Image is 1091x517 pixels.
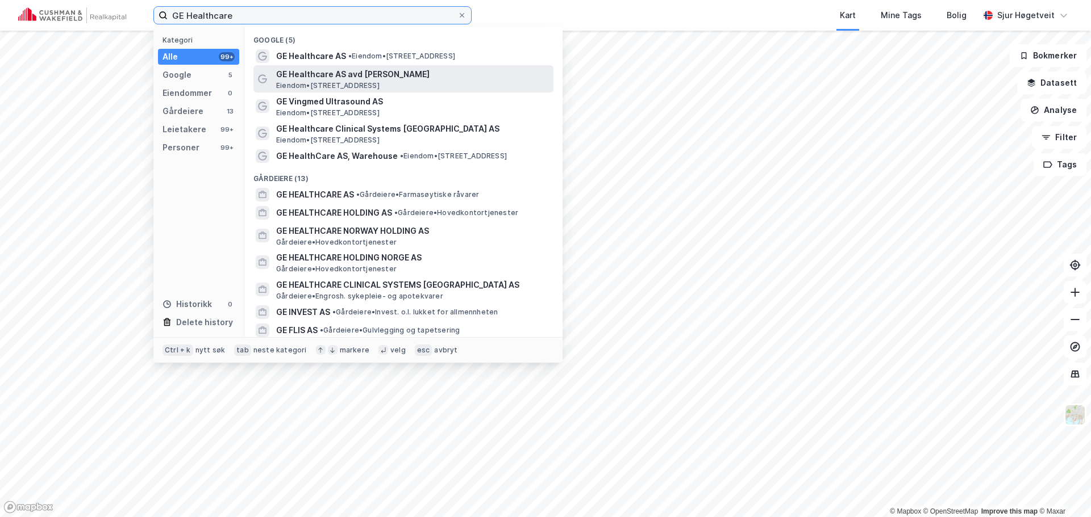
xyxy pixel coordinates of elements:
[320,326,460,335] span: Gårdeiere • Gulvlegging og tapetsering
[276,264,397,274] span: Gårdeiere • Hovedkontortjenester
[18,7,126,23] img: cushman-wakefield-realkapital-logo.202ea83816669bd177139c58696a8fa1.svg
[881,9,922,22] div: Mine Tags
[176,316,233,329] div: Delete history
[923,507,978,515] a: OpenStreetMap
[163,50,178,64] div: Alle
[226,70,235,79] div: 5
[219,125,235,134] div: 99+
[400,152,507,161] span: Eiendom • [STREET_ADDRESS]
[1032,126,1086,149] button: Filter
[400,152,403,160] span: •
[276,305,330,319] span: GE INVEST AS
[1010,44,1086,67] button: Bokmerker
[1017,72,1086,94] button: Datasett
[219,52,235,61] div: 99+
[276,122,549,136] span: GE Healthcare Clinical Systems [GEOGRAPHIC_DATA] AS
[434,346,457,355] div: avbryt
[226,300,235,309] div: 0
[253,346,307,355] div: neste kategori
[356,190,360,199] span: •
[195,346,226,355] div: nytt søk
[332,308,336,316] span: •
[276,224,549,238] span: GE HEALTHCARE NORWAY HOLDING AS
[168,7,457,24] input: Søk på adresse, matrikkel, gårdeiere, leietakere eller personer
[163,36,239,44] div: Kategori
[244,27,563,47] div: Google (5)
[1064,404,1086,426] img: Z
[276,149,398,163] span: GE HealthCare AS, Warehouse
[163,123,206,136] div: Leietakere
[340,346,369,355] div: markere
[415,344,432,356] div: esc
[226,89,235,98] div: 0
[276,278,549,292] span: GE HEALTHCARE CLINICAL SYSTEMS [GEOGRAPHIC_DATA] AS
[234,344,251,356] div: tab
[276,206,392,220] span: GE HEALTHCARE HOLDING AS
[276,49,346,63] span: GE Healthcare AS
[276,68,549,81] span: GE Healthcare AS avd [PERSON_NAME]
[3,501,53,514] a: Mapbox homepage
[276,188,354,201] span: GE HEALTHCARE AS
[163,68,191,82] div: Google
[276,251,549,264] span: GE HEALTHCARE HOLDING NORGE AS
[163,297,212,311] div: Historikk
[163,86,212,100] div: Eiendommer
[1034,463,1091,517] iframe: Chat Widget
[320,326,323,334] span: •
[997,9,1055,22] div: Sjur Høgetveit
[276,323,318,337] span: GE FLIS AS
[244,165,563,186] div: Gårdeiere (13)
[219,143,235,152] div: 99+
[356,190,479,199] span: Gårdeiere • Farmasøytiske råvarer
[276,136,380,145] span: Eiendom • [STREET_ADDRESS]
[840,9,856,22] div: Kart
[276,108,380,117] span: Eiendom • [STREET_ADDRESS]
[276,292,443,301] span: Gårdeiere • Engrosh. sykepleie- og apotekvarer
[890,507,921,515] a: Mapbox
[226,107,235,116] div: 13
[348,52,352,60] span: •
[1034,153,1086,176] button: Tags
[390,346,406,355] div: velg
[276,81,380,90] span: Eiendom • [STREET_ADDRESS]
[981,507,1038,515] a: Improve this map
[163,104,203,118] div: Gårdeiere
[947,9,967,22] div: Bolig
[163,344,193,356] div: Ctrl + k
[276,238,397,247] span: Gårdeiere • Hovedkontortjenester
[163,141,199,154] div: Personer
[394,208,398,217] span: •
[1034,463,1091,517] div: Kontrollprogram for chat
[332,308,498,317] span: Gårdeiere • Invest. o.l. lukket for allmennheten
[1021,99,1086,121] button: Analyse
[348,52,455,61] span: Eiendom • [STREET_ADDRESS]
[276,95,549,108] span: GE Vingmed Ultrasound AS
[394,208,518,217] span: Gårdeiere • Hovedkontortjenester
